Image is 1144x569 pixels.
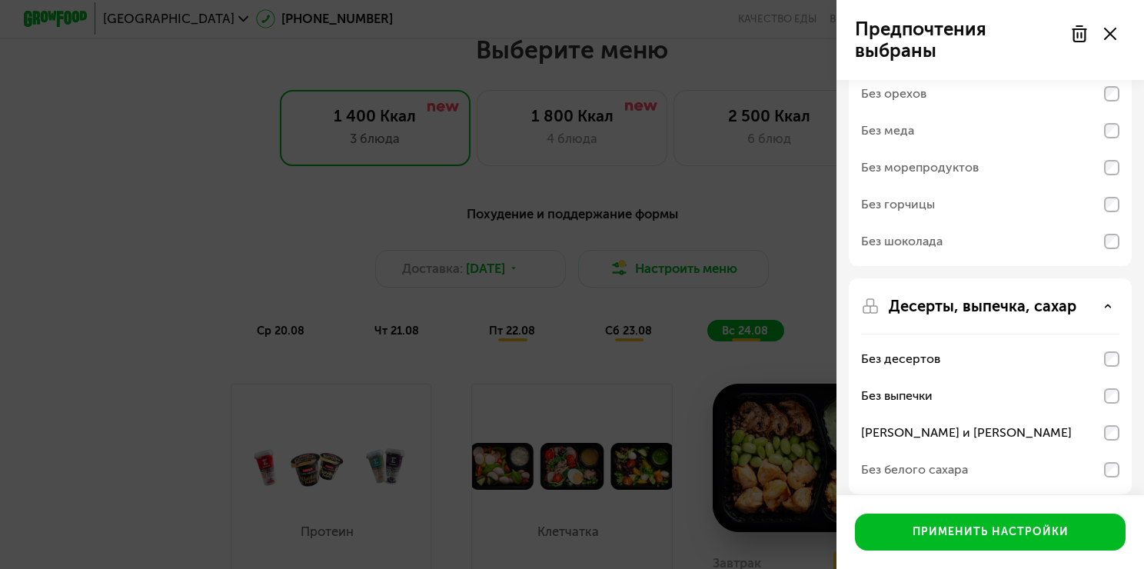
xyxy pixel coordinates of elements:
div: Без десертов [861,350,940,368]
div: Без орехов [861,85,926,103]
div: Без горчицы [861,195,935,214]
div: Без шоколада [861,232,943,251]
div: Без морепродуктов [861,158,979,177]
div: [PERSON_NAME] и [PERSON_NAME] [861,424,1072,442]
div: Применить настройки [913,524,1069,540]
p: Предпочтения выбраны [855,18,1061,62]
div: Без меда [861,121,914,140]
button: Применить настройки [855,514,1126,551]
div: Без белого сахара [861,461,968,479]
div: Без выпечки [861,387,933,405]
p: Десерты, выпечка, сахар [889,297,1076,315]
